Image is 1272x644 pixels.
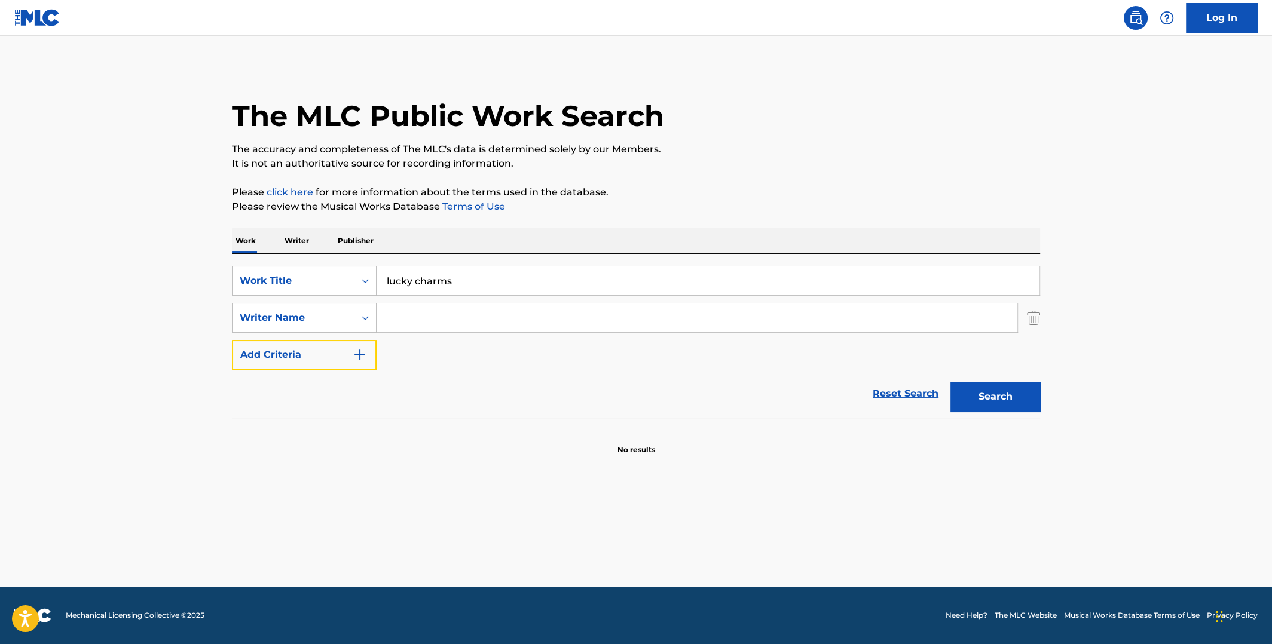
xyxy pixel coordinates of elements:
[232,266,1040,418] form: Search Form
[1207,610,1258,621] a: Privacy Policy
[14,9,60,26] img: MLC Logo
[353,348,367,362] img: 9d2ae6d4665cec9f34b9.svg
[950,382,1040,412] button: Search
[66,610,204,621] span: Mechanical Licensing Collective © 2025
[946,610,987,621] a: Need Help?
[232,200,1040,214] p: Please review the Musical Works Database
[232,228,259,253] p: Work
[1155,6,1179,30] div: Help
[267,186,313,198] a: click here
[1064,610,1200,621] a: Musical Works Database Terms of Use
[232,157,1040,171] p: It is not an authoritative source for recording information.
[440,201,505,212] a: Terms of Use
[1186,3,1258,33] a: Log In
[1160,11,1174,25] img: help
[232,98,664,134] h1: The MLC Public Work Search
[240,311,347,325] div: Writer Name
[617,430,655,455] p: No results
[867,381,944,407] a: Reset Search
[1124,6,1148,30] a: Public Search
[1027,303,1040,333] img: Delete Criterion
[1129,11,1143,25] img: search
[240,274,347,288] div: Work Title
[232,142,1040,157] p: The accuracy and completeness of The MLC's data is determined solely by our Members.
[232,340,377,370] button: Add Criteria
[1212,587,1272,644] iframe: Chat Widget
[1216,599,1223,634] div: Drag
[281,228,313,253] p: Writer
[232,185,1040,200] p: Please for more information about the terms used in the database.
[334,228,377,253] p: Publisher
[14,608,51,622] img: logo
[995,610,1057,621] a: The MLC Website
